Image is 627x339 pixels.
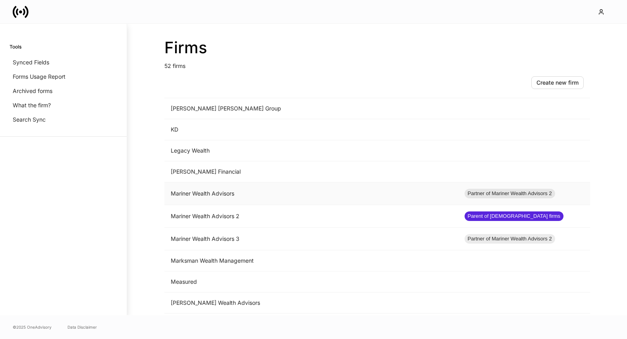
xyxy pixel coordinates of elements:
[164,161,458,182] td: [PERSON_NAME] Financial
[164,98,458,119] td: [PERSON_NAME] [PERSON_NAME] Group
[10,84,117,98] a: Archived forms
[10,98,117,112] a: What the firm?
[13,116,46,124] p: Search Sync
[465,190,555,198] span: Partner of Mariner Wealth Advisors 2
[164,250,458,271] td: Marksman Wealth Management
[13,58,49,66] p: Synced Fields
[164,205,458,228] td: Mariner Wealth Advisors 2
[10,43,21,50] h6: Tools
[164,119,458,140] td: KD
[164,38,590,57] h2: Firms
[10,70,117,84] a: Forms Usage Report
[164,57,590,70] p: 52 firms
[536,79,579,87] div: Create new firm
[465,212,564,220] span: Parent of [DEMOGRAPHIC_DATA] firms
[68,324,97,330] a: Data Disclaimer
[164,314,458,335] td: OLV Invest
[13,87,52,95] p: Archived forms
[10,55,117,70] a: Synced Fields
[13,101,51,109] p: What the firm?
[531,76,584,89] button: Create new firm
[164,140,458,161] td: Legacy Wealth
[13,324,52,330] span: © 2025 OneAdvisory
[164,293,458,314] td: [PERSON_NAME] Wealth Advisors
[13,73,66,81] p: Forms Usage Report
[164,182,458,205] td: Mariner Wealth Advisors
[164,271,458,293] td: Measured
[10,112,117,127] a: Search Sync
[465,235,555,243] span: Partner of Mariner Wealth Advisors 2
[164,228,458,250] td: Mariner Wealth Advisors 3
